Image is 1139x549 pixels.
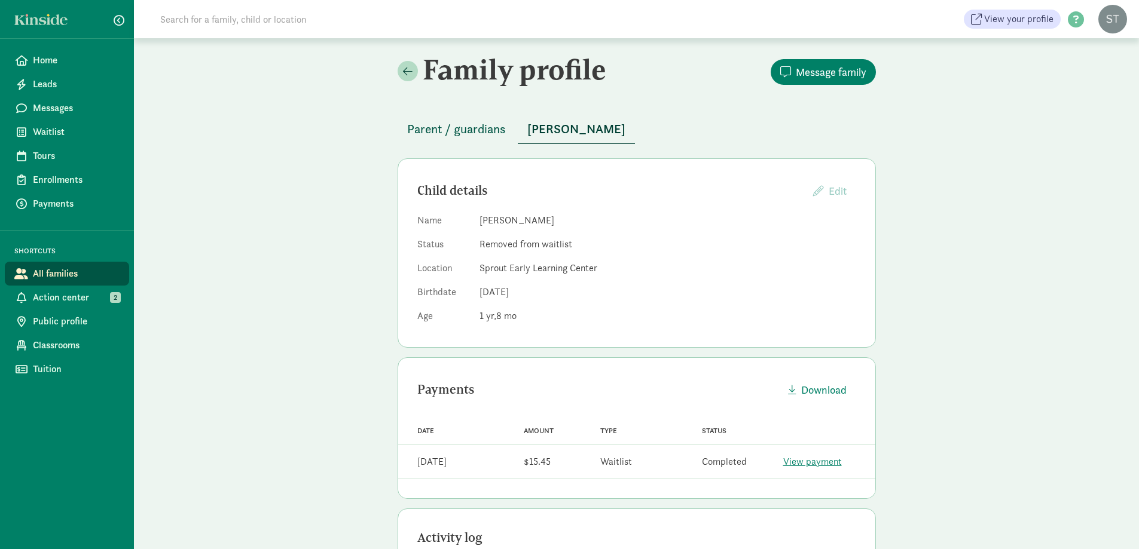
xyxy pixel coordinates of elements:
[417,380,778,399] div: Payments
[417,455,447,469] div: [DATE]
[33,77,120,91] span: Leads
[5,48,129,72] a: Home
[33,149,120,163] span: Tours
[783,455,842,468] a: View payment
[5,168,129,192] a: Enrollments
[407,119,506,139] span: Parent / guardians
[33,338,120,352] span: Classrooms
[5,120,129,144] a: Waitlist
[771,59,876,85] button: Message family
[417,261,470,280] dt: Location
[5,144,129,168] a: Tours
[417,181,804,200] div: Child details
[1079,492,1139,549] iframe: Chat Widget
[33,101,120,115] span: Messages
[398,53,634,86] h2: Family profile
[5,286,129,309] a: Action center 2
[417,285,470,304] dt: Birthdate
[829,184,847,198] span: Edit
[398,115,515,143] button: Parent / guardians
[33,362,120,376] span: Tuition
[524,427,554,435] span: Amount
[398,122,515,136] a: Parent / guardians
[417,213,470,232] dt: Name
[600,427,617,435] span: Type
[33,125,120,139] span: Waitlist
[496,309,517,322] span: 8
[702,455,747,469] div: Completed
[480,286,509,298] span: [DATE]
[417,309,470,328] dt: Age
[417,528,856,547] div: Activity log
[5,309,129,333] a: Public profile
[964,10,1061,29] a: View your profile
[5,357,129,381] a: Tuition
[417,237,470,256] dt: Status
[480,213,856,228] dd: [PERSON_NAME]
[5,333,129,357] a: Classrooms
[110,292,121,303] span: 2
[5,96,129,120] a: Messages
[33,314,120,329] span: Public profile
[33,53,120,68] span: Home
[524,455,551,469] div: $15.45
[480,261,856,275] dd: Sprout Early Learning Center
[518,115,635,144] button: [PERSON_NAME]
[5,72,129,96] a: Leads
[417,427,434,435] span: Date
[984,12,1054,26] span: View your profile
[33,197,120,211] span: Payments
[5,262,129,286] a: All families
[5,192,129,216] a: Payments
[33,173,120,187] span: Enrollments
[480,309,496,322] span: 1
[518,122,635,136] a: [PERSON_NAME]
[804,178,856,204] button: Edit
[778,377,856,403] button: Download
[153,7,488,31] input: Search for a family, child or location
[33,290,120,305] span: Action center
[480,237,856,252] dd: Removed from waitlist
[600,455,632,469] div: Waitlist
[796,64,866,80] span: Message family
[702,427,726,435] span: Status
[801,382,847,398] span: Download
[527,119,625,139] span: [PERSON_NAME]
[33,266,120,281] span: All families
